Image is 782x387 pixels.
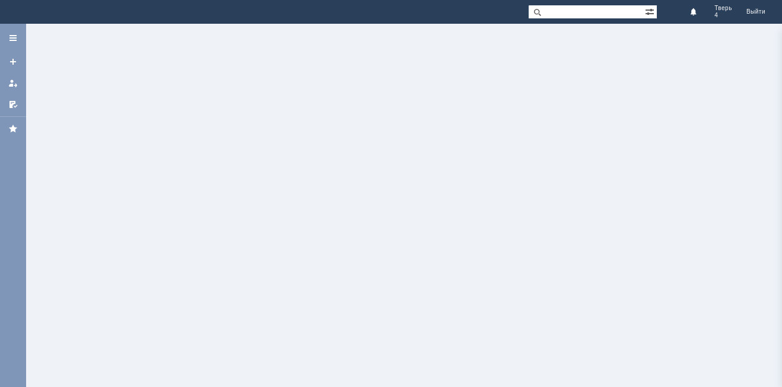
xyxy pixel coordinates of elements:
[714,12,732,19] span: 4
[714,5,732,12] span: Тверь
[4,74,23,93] a: Мои заявки
[645,5,657,17] span: Расширенный поиск
[4,52,23,71] a: Создать заявку
[4,95,23,114] a: Мои согласования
